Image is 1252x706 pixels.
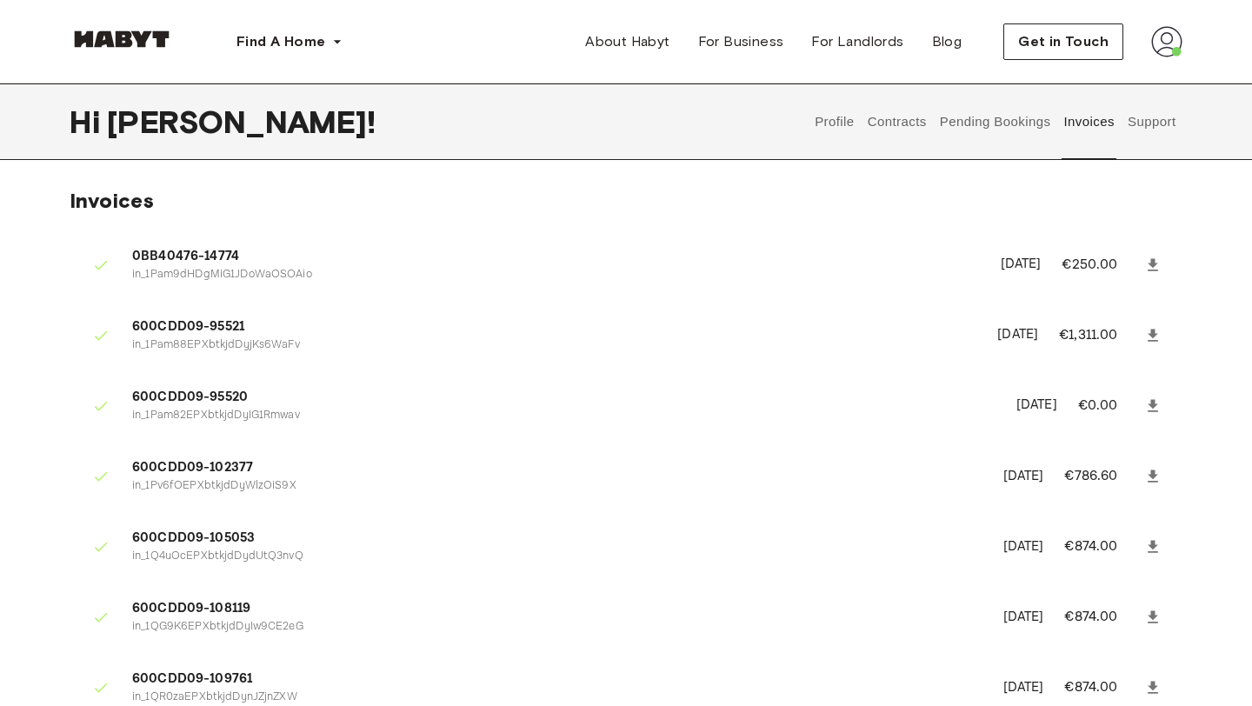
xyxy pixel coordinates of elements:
button: Support [1125,83,1178,160]
img: avatar [1151,26,1182,57]
span: 600CDD09-105053 [132,529,982,549]
span: 600CDD09-108119 [132,599,982,619]
a: For Business [684,24,798,59]
p: [DATE] [1003,678,1044,698]
a: Blog [918,24,976,59]
p: in_1Q4uOcEPXbtkjdDydUtQ3nvQ [132,549,982,565]
p: in_1QR0zaEPXbtkjdDynJZjnZXW [132,689,982,706]
span: For Landlords [811,31,903,52]
p: [DATE] [1003,608,1044,628]
span: Hi [70,103,107,140]
p: €786.60 [1064,466,1141,487]
p: in_1Pam88EPXbtkjdDyjKs6WaFv [132,337,976,354]
p: in_1QG9K6EPXbtkjdDyIw9CE2eG [132,619,982,636]
p: €0.00 [1078,396,1141,416]
button: Contracts [865,83,929,160]
span: Invoices [70,188,154,213]
p: in_1Pam9dHDgMiG1JDoWaOSOAio [132,267,980,283]
span: 0BB40476-14774 [132,247,980,267]
span: Find A Home [236,31,325,52]
button: Profile [813,83,857,160]
p: €874.00 [1064,677,1141,698]
p: €874.00 [1064,607,1141,628]
p: [DATE] [997,325,1038,345]
button: Find A Home [223,24,356,59]
p: [DATE] [1016,396,1057,416]
a: For Landlords [797,24,917,59]
span: [PERSON_NAME] ! [107,103,376,140]
p: [DATE] [1001,255,1042,275]
p: in_1Pv6fOEPXbtkjdDyWlzOiS9X [132,478,982,495]
span: Get in Touch [1018,31,1109,52]
span: 600CDD09-109761 [132,669,982,689]
span: Blog [932,31,962,52]
p: [DATE] [1003,467,1044,487]
span: 600CDD09-95521 [132,317,976,337]
p: €1,311.00 [1059,325,1141,346]
p: €874.00 [1064,536,1141,557]
p: in_1Pam82EPXbtkjdDyIG1Rmwav [132,408,996,424]
span: About Habyt [585,31,669,52]
a: About Habyt [571,24,683,59]
div: user profile tabs [809,83,1182,160]
button: Get in Touch [1003,23,1123,60]
img: Habyt [70,30,174,48]
button: Invoices [1062,83,1116,160]
button: Pending Bookings [937,83,1053,160]
span: For Business [698,31,784,52]
span: 600CDD09-102377 [132,458,982,478]
span: 600CDD09-95520 [132,388,996,408]
p: €250.00 [1062,255,1141,276]
p: [DATE] [1003,537,1044,557]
